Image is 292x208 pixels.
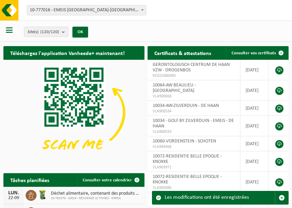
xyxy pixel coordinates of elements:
[153,154,222,164] span: 10072-RESIDENTIE BELLE EPOQUE - KNOKKE
[153,129,235,135] span: VLA900533
[40,30,59,34] count: (120/120)
[37,189,48,200] img: WB-0140-HPE-GN-50
[240,151,268,172] td: [DATE]
[3,173,56,186] h2: Tâches planifiées
[153,185,235,191] span: VLA903986
[148,46,218,59] h2: Certificats & attestations
[240,116,268,136] td: [DATE]
[240,136,268,151] td: [DATE]
[240,60,268,80] td: [DATE]
[153,103,219,108] span: 10034-AW-ZILVERDUIN - DE HAAN
[153,109,235,114] span: VLA900534
[51,191,141,196] span: Déchet alimentaire, contenant des produits d'origine animale, non emballé, catég...
[153,139,216,144] span: 10060-VORDENSTEIN - SCHOTEN
[153,144,235,150] span: VLA904468
[28,27,59,37] span: Site(s)
[72,27,88,38] button: OK
[83,178,132,182] span: Consulter votre calendrier
[51,196,141,200] span: 10-782570 - 10024 - RÉSIDENCE LE THINES - ORPEA
[3,60,144,165] img: Download de VHEPlus App
[240,101,268,116] td: [DATE]
[153,83,196,93] span: 10064-AW BEAULIEU - [GEOGRAPHIC_DATA]
[153,174,222,185] span: 10072-RESIDENTIE BELLE EPOQUE - KNOKKE
[240,80,268,101] td: [DATE]
[226,46,288,60] a: Consulter vos certificats
[153,118,234,129] span: 10034 - GOLF BY ZILVERDUIN - EMEIS - DE HAAN
[153,94,235,99] span: VLA900668
[3,46,131,59] h2: Téléchargez l'application Vanheede+ maintenant!
[165,191,275,204] div: Les modifications ont été enregistrées
[153,165,235,170] span: VLA903971
[7,196,20,200] div: 22-09
[7,190,20,196] div: LUN.
[240,172,268,192] td: [DATE]
[77,173,144,187] a: Consulter votre calendrier
[153,62,230,73] span: GERONTOLOGISCH CENTRUM DE HAAN VZW - DROGENBOS
[153,73,235,79] span: RED25000485
[24,27,68,37] button: Site(s)(120/120)
[232,51,276,55] span: Consulter vos certificats
[27,5,146,15] span: 10-777016 - EMEIS BELGIUM-LUXEMBOURG SA - UCCLE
